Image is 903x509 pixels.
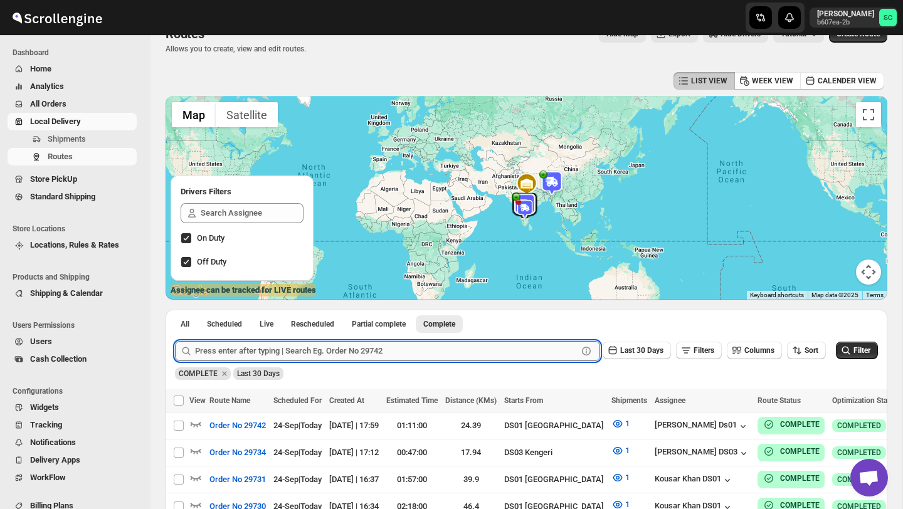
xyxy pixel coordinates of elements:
[202,416,273,436] button: Order No 29742
[817,19,874,26] p: b607ea-2b
[625,473,630,482] span: 1
[655,474,734,486] button: Kousar Khan DS01
[48,152,73,161] span: Routes
[273,421,322,430] span: 24-Sep | Today
[329,473,379,486] div: [DATE] | 16:37
[197,257,226,266] span: Off Duty
[625,500,630,509] span: 1
[13,224,142,234] span: Store Locations
[237,369,280,378] span: Last 30 Days
[219,368,230,379] button: Remove COMPLETE
[201,203,304,223] input: Search Assignee
[8,285,137,302] button: Shipping & Calendar
[856,102,881,127] button: Toggle fullscreen view
[856,260,881,285] button: Map camera controls
[260,319,273,329] span: Live
[8,350,137,368] button: Cash Collection
[750,291,804,300] button: Keyboard shortcuts
[620,346,663,355] span: Last 30 Days
[604,441,637,461] button: 1
[504,473,604,486] div: DS01 [GEOGRAPHIC_DATA]
[8,333,137,350] button: Users
[209,396,250,405] span: Route Name
[172,102,216,127] button: Show street map
[30,99,66,108] span: All Orders
[691,76,727,86] span: LIST VIEW
[30,473,66,482] span: WorkFlow
[810,8,898,28] button: User menu
[8,78,137,95] button: Analytics
[676,342,722,359] button: Filters
[291,319,334,329] span: Rescheduled
[30,402,59,412] span: Widgets
[30,420,62,429] span: Tracking
[837,421,881,431] span: COMPLETED
[655,420,749,433] button: [PERSON_NAME] Ds01
[169,283,210,300] img: Google
[445,396,497,405] span: Distance (KMs)
[604,414,637,434] button: 1
[817,9,874,19] p: [PERSON_NAME]
[30,117,81,126] span: Local Delivery
[445,419,497,432] div: 24.39
[179,369,218,378] span: COMPLETE
[181,319,189,329] span: All
[8,236,137,254] button: Locations, Rules & Rates
[329,446,379,459] div: [DATE] | 17:12
[780,420,820,429] b: COMPLETE
[209,446,266,459] span: Order No 29734
[818,76,877,86] span: CALENDER VIEW
[832,396,898,405] span: Optimization Status
[8,416,137,434] button: Tracking
[166,44,306,54] p: Allows you to create, view and edit routes.
[169,283,210,300] a: Open this area in Google Maps (opens a new window)
[273,448,322,457] span: 24-Sep | Today
[504,419,604,432] div: DS01 [GEOGRAPHIC_DATA]
[30,288,103,298] span: Shipping & Calendar
[763,445,820,458] button: COMPLETE
[30,81,64,91] span: Analytics
[189,396,206,405] span: View
[386,446,438,459] div: 00:47:00
[837,448,881,458] span: COMPLETED
[780,474,820,483] b: COMPLETE
[8,451,137,469] button: Delivery Apps
[273,396,322,405] span: Scheduled For
[445,446,497,459] div: 17.94
[30,64,51,73] span: Home
[727,342,782,359] button: Columns
[625,446,630,455] span: 1
[879,9,897,26] span: Sanjay chetri
[673,72,735,90] button: LIST VIEW
[758,396,801,405] span: Route Status
[386,396,438,405] span: Estimated Time
[866,291,884,298] a: Terms (opens in new tab)
[8,469,137,486] button: WorkFlow
[423,319,455,329] span: Complete
[8,60,137,78] button: Home
[13,272,142,282] span: Products and Shipping
[30,192,95,201] span: Standard Shipping
[171,284,316,296] label: Assignee can be tracked for LIVE routes
[850,459,888,496] div: Open chat
[787,342,826,359] button: Sort
[604,468,637,488] button: 1
[30,174,77,184] span: Store PickUp
[800,72,884,90] button: CALENDER VIEW
[13,386,142,396] span: Configurations
[445,473,497,486] div: 39.9
[8,399,137,416] button: Widgets
[752,76,793,86] span: WEEK VIEW
[504,446,604,459] div: DS03 Kengeri
[10,2,104,33] img: ScrollEngine
[181,186,304,198] h2: Drivers Filters
[386,473,438,486] div: 01:57:00
[655,447,750,459] button: [PERSON_NAME] DS03
[329,419,379,432] div: [DATE] | 17:59
[780,447,820,456] b: COMPLETE
[173,315,197,333] button: All routes
[209,473,266,486] span: Order No 29731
